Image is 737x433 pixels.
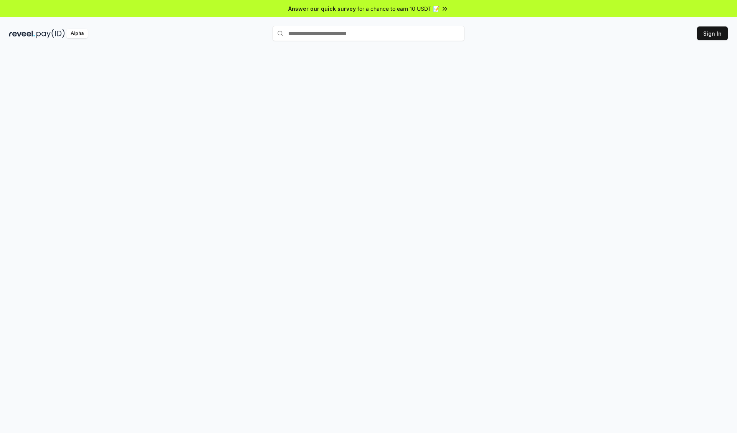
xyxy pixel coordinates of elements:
img: pay_id [36,29,65,38]
img: reveel_dark [9,29,35,38]
button: Sign In [697,26,728,40]
span: for a chance to earn 10 USDT 📝 [357,5,440,13]
span: Answer our quick survey [288,5,356,13]
div: Alpha [66,29,88,38]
